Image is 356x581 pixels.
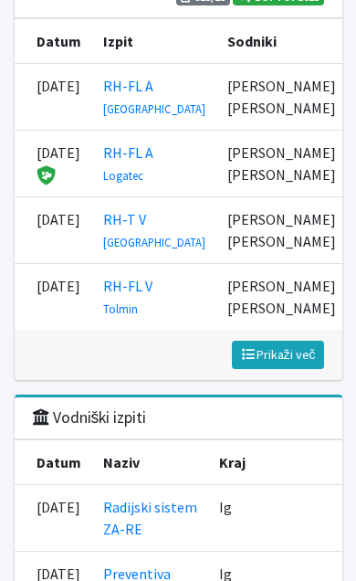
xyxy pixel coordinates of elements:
[15,197,92,264] td: [DATE]
[216,131,347,197] td: [PERSON_NAME] [PERSON_NAME]
[103,301,138,316] small: Tolmin
[232,341,324,369] button: Prikaži več
[216,19,347,64] th: Sodniki
[103,235,205,249] small: [GEOGRAPHIC_DATA]
[33,408,147,428] h3: Vodniški izpiti
[37,167,56,184] span: Značko je podelil sodnik Matej Velikonja.
[15,264,92,331] td: [DATE]
[103,168,143,183] small: Logatec
[15,440,92,485] th: Datum
[15,131,92,197] td: [DATE]
[92,19,216,64] th: Izpit
[208,485,338,552] td: Ig
[103,210,205,250] a: RH-T V [GEOGRAPHIC_DATA]
[103,77,205,117] a: RH-FL A [GEOGRAPHIC_DATA]
[92,440,208,485] th: Naziv
[216,197,347,264] td: [PERSON_NAME] [PERSON_NAME]
[15,19,92,64] th: Datum
[216,64,347,131] td: [PERSON_NAME] [PERSON_NAME]
[103,143,153,184] a: RH-FL A Logatec
[103,101,205,116] small: [GEOGRAPHIC_DATA]
[15,64,92,131] td: [DATE]
[15,485,92,552] td: [DATE]
[240,346,316,363] span: Prikaži več
[208,440,338,485] th: Kraj
[216,264,347,331] td: [PERSON_NAME] [PERSON_NAME]
[103,498,197,538] a: Radijski sistem ZA-RE
[103,277,152,317] a: RH-FL V Tolmin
